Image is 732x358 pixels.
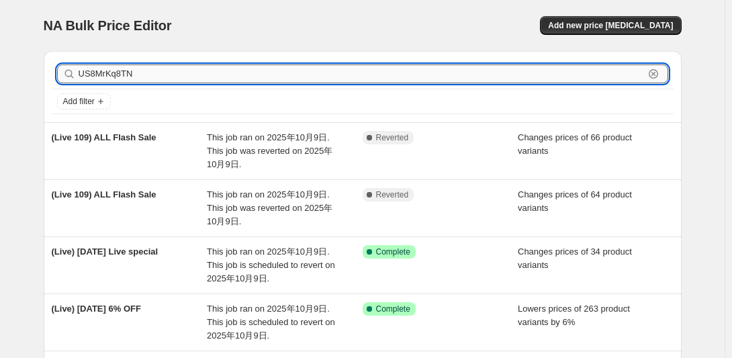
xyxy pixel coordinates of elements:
[548,20,673,31] span: Add new price [MEDICAL_DATA]
[207,247,335,283] span: This job ran on 2025年10月9日. This job is scheduled to revert on 2025年10月9日.
[376,304,410,314] span: Complete
[376,132,409,143] span: Reverted
[518,132,632,156] span: Changes prices of 66 product variants
[518,247,632,270] span: Changes prices of 34 product variants
[207,304,335,341] span: This job ran on 2025年10月9日. This job is scheduled to revert on 2025年10月9日.
[52,304,141,314] span: (Live) [DATE] 6% OFF
[44,18,172,33] span: NA Bulk Price Editor
[376,247,410,257] span: Complete
[376,189,409,200] span: Reverted
[57,93,111,109] button: Add filter
[52,132,156,142] span: (Live 109) ALL Flash Sale
[207,189,332,226] span: This job ran on 2025年10月9日. This job was reverted on 2025年10月9日.
[52,189,156,199] span: (Live 109) ALL Flash Sale
[518,189,632,213] span: Changes prices of 64 product variants
[518,304,630,327] span: Lowers prices of 263 product variants by 6%
[647,67,660,81] button: Clear
[52,247,158,257] span: (Live) [DATE] Live special
[63,96,95,107] span: Add filter
[540,16,681,35] button: Add new price [MEDICAL_DATA]
[207,132,332,169] span: This job ran on 2025年10月9日. This job was reverted on 2025年10月9日.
